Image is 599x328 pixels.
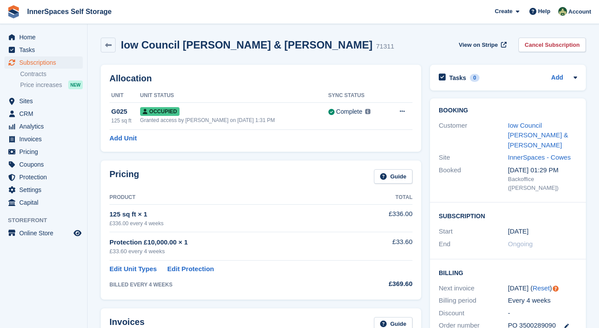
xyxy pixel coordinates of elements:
h2: Allocation [109,73,412,84]
th: Sync Status [328,89,387,103]
span: Online Store [19,227,72,239]
a: Cancel Subscription [518,38,586,52]
a: Price increases NEW [20,80,83,90]
a: menu [4,120,83,133]
span: Settings [19,184,72,196]
div: [DATE] ( ) [508,283,577,293]
a: menu [4,184,83,196]
div: 125 sq ft × 1 [109,209,356,220]
a: Guide [374,169,412,184]
img: stora-icon-8386f47178a22dfd0bd8f6a31ec36ba5ce8667c1dd55bd0f319d3a0aa187defe.svg [7,5,20,18]
span: Ongoing [508,240,533,248]
div: Customer [439,121,508,150]
div: £33.60 every 4 weeks [109,247,356,256]
h2: Subscription [439,211,577,220]
span: Tasks [19,44,72,56]
span: Invoices [19,133,72,145]
span: Occupied [140,107,180,116]
h2: Pricing [109,169,139,184]
a: menu [4,108,83,120]
div: Billing period [439,296,508,306]
div: £369.60 [356,279,412,289]
div: Discount [439,308,508,318]
span: Home [19,31,72,43]
div: End [439,239,508,249]
a: Preview store [72,228,83,238]
span: Account [568,7,591,16]
span: Sites [19,95,72,107]
th: Product [109,191,356,205]
a: Add Unit [109,133,137,143]
td: £33.60 [356,232,412,261]
span: Analytics [19,120,72,133]
span: CRM [19,108,72,120]
div: Backoffice ([PERSON_NAME]) [508,175,577,192]
div: Tooltip anchor [552,285,560,293]
a: menu [4,171,83,183]
div: - [508,308,577,318]
div: Complete [336,107,363,116]
div: £336.00 every 4 weeks [109,220,356,227]
div: BILLED EVERY 4 WEEKS [109,281,356,289]
a: Edit Unit Types [109,264,157,274]
a: menu [4,56,83,69]
th: Unit [109,89,140,103]
a: Add [551,73,563,83]
h2: Billing [439,268,577,277]
span: Storefront [8,216,87,225]
a: menu [4,227,83,239]
div: Site [439,153,508,163]
span: Price increases [20,81,62,89]
div: Protection £10,000.00 × 1 [109,237,356,248]
div: Every 4 weeks [508,296,577,306]
a: menu [4,146,83,158]
a: Reset [532,284,550,292]
a: Edit Protection [167,264,214,274]
img: Paula Amey [558,7,567,16]
div: [DATE] 01:29 PM [508,165,577,175]
a: InnerSpaces Self Storage [24,4,115,19]
div: Granted access by [PERSON_NAME] on [DATE] 1:31 PM [140,116,328,124]
a: View on Stripe [455,38,508,52]
div: 125 sq ft [111,117,140,125]
a: menu [4,95,83,107]
div: NEW [68,80,83,89]
span: Coupons [19,158,72,171]
div: Start [439,227,508,237]
a: menu [4,133,83,145]
div: 0 [470,74,480,82]
span: Subscriptions [19,56,72,69]
h2: Iow Council [PERSON_NAME] & [PERSON_NAME] [121,39,373,51]
span: Pricing [19,146,72,158]
div: G025 [111,107,140,117]
h2: Booking [439,107,577,114]
a: Contracts [20,70,83,78]
th: Unit Status [140,89,328,103]
span: Capital [19,196,72,209]
h2: Tasks [449,74,466,82]
span: Help [538,7,550,16]
a: menu [4,31,83,43]
div: Next invoice [439,283,508,293]
th: Total [356,191,412,205]
span: Protection [19,171,72,183]
td: £336.00 [356,204,412,232]
time: 2025-03-06 01:00:00 UTC [508,227,529,237]
span: View on Stripe [459,41,498,49]
img: icon-info-grey-7440780725fd019a000dd9b08b2336e03edf1995a4989e88bcd33f0948082b44.svg [365,109,370,114]
div: 71311 [376,42,395,52]
span: Create [495,7,512,16]
a: menu [4,196,83,209]
a: InnerSpaces - Cowes [508,154,571,161]
a: Iow Council [PERSON_NAME] & [PERSON_NAME] [508,122,568,149]
a: menu [4,158,83,171]
div: Booked [439,165,508,192]
a: menu [4,44,83,56]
